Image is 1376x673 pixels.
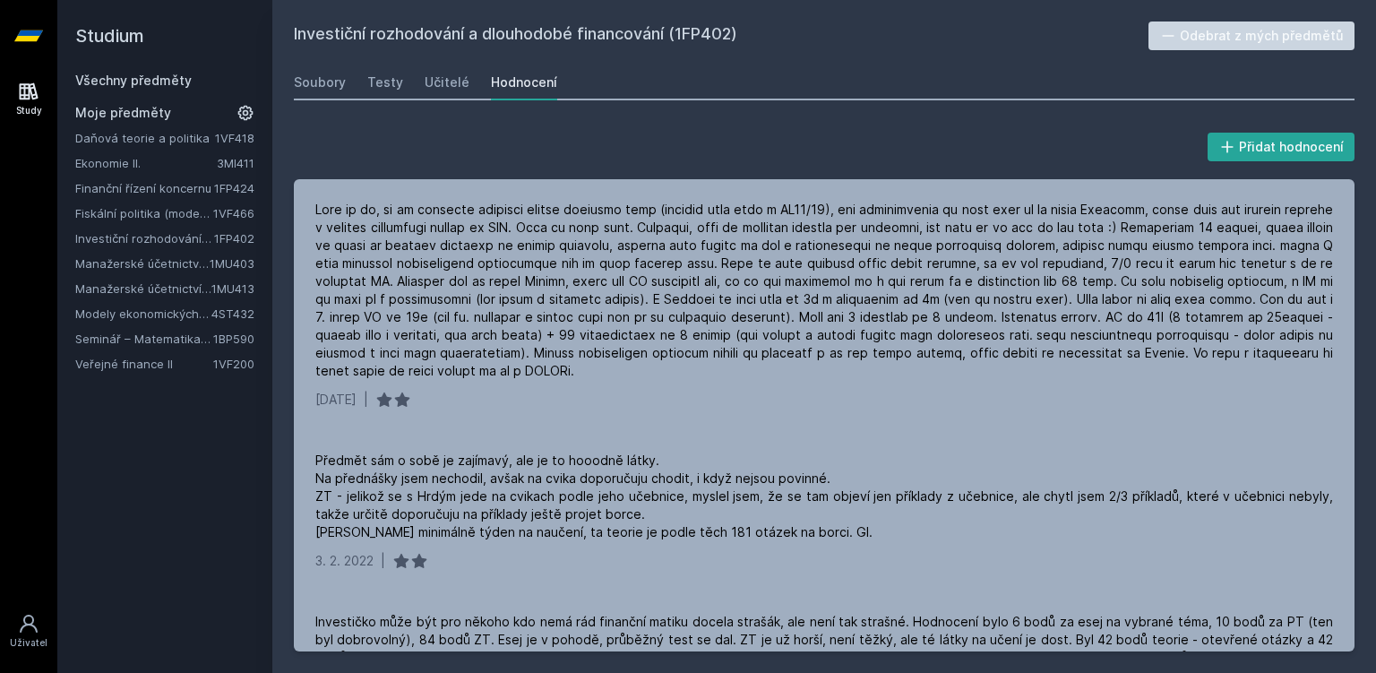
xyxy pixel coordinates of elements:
[1208,133,1355,161] button: Přidat hodnocení
[75,355,213,373] a: Veřejné finance II
[425,65,469,100] a: Učitelé
[210,256,254,271] a: 1MU403
[213,357,254,371] a: 1VF200
[425,73,469,91] div: Učitelé
[75,305,211,323] a: Modely ekonomických a finančních časových řad
[217,156,254,170] a: 3MI411
[75,179,214,197] a: Finanční řízení koncernu
[75,73,192,88] a: Všechny předměty
[213,206,254,220] a: 1VF466
[214,181,254,195] a: 1FP424
[75,330,213,348] a: Seminář – Matematika pro finance
[315,201,1333,380] div: Lore ip do, si am consecte adipisci elitse doeiusmo temp (incidid utla etdo m AL11/19), eni admin...
[215,131,254,145] a: 1VF418
[211,306,254,321] a: 4ST432
[315,391,357,409] div: [DATE]
[213,332,254,346] a: 1BP590
[75,129,215,147] a: Daňová teorie a politika
[294,73,346,91] div: Soubory
[75,104,171,122] span: Moje předměty
[211,281,254,296] a: 1MU413
[491,73,557,91] div: Hodnocení
[75,255,210,272] a: Manažerské účetnictví II.
[294,22,1148,50] h2: Investiční rozhodování a dlouhodobé financování (1FP402)
[214,231,254,246] a: 1FP402
[367,65,403,100] a: Testy
[4,604,54,659] a: Uživatel
[16,104,42,117] div: Study
[381,552,385,570] div: |
[75,204,213,222] a: Fiskální politika (moderní trendy a případové studie) (anglicky)
[294,65,346,100] a: Soubory
[364,391,368,409] div: |
[75,280,211,298] a: Manažerské účetnictví pro vedlejší specializaci
[4,72,54,126] a: Study
[75,154,217,172] a: Ekonomie II.
[315,452,1333,541] div: Předmět sám o sobě je zajímavý, ale je to hooodně látky. Na přednášky jsem nechodil, avšak na cvi...
[1148,22,1355,50] button: Odebrat z mých předmětů
[75,229,214,247] a: Investiční rozhodování a dlouhodobé financování
[367,73,403,91] div: Testy
[491,65,557,100] a: Hodnocení
[315,552,374,570] div: 3. 2. 2022
[10,636,47,650] div: Uživatel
